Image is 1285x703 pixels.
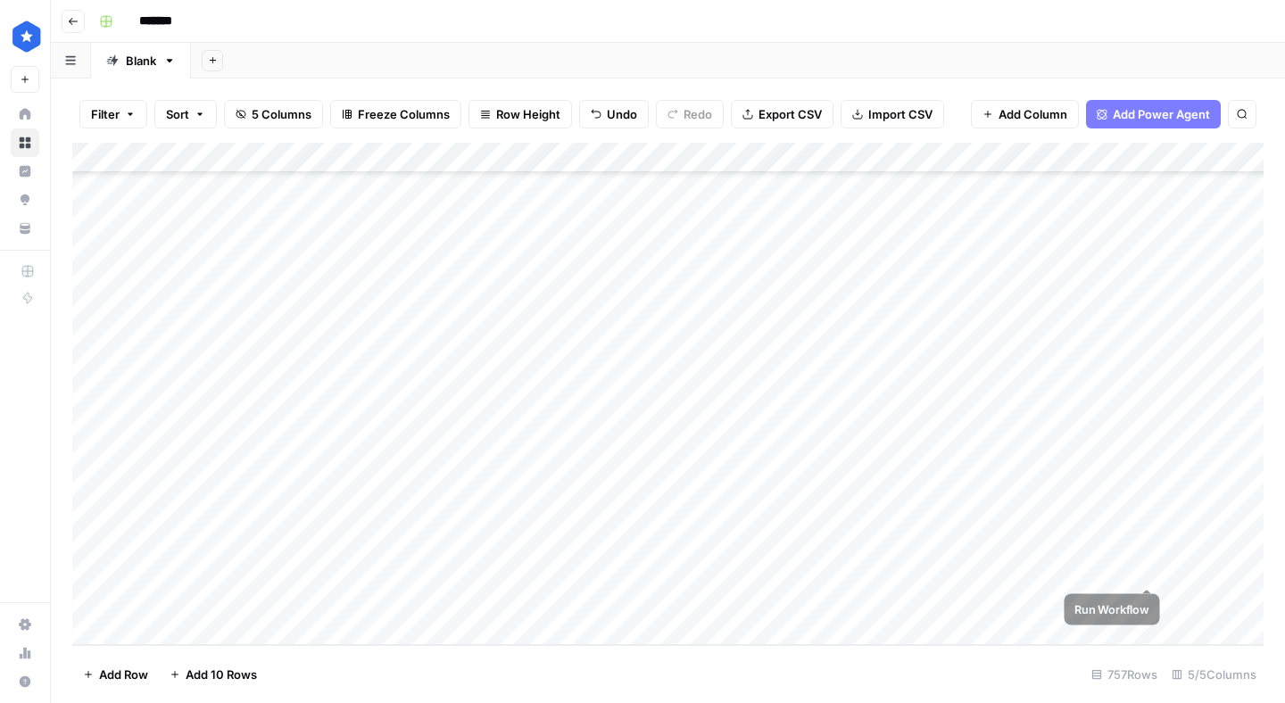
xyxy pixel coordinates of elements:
[11,186,39,214] a: Opportunities
[224,100,323,128] button: 5 Columns
[11,214,39,243] a: Your Data
[166,105,189,123] span: Sort
[1113,105,1210,123] span: Add Power Agent
[91,105,120,123] span: Filter
[607,105,637,123] span: Undo
[496,105,560,123] span: Row Height
[252,105,311,123] span: 5 Columns
[159,660,268,689] button: Add 10 Rows
[186,666,257,683] span: Add 10 Rows
[11,128,39,157] a: Browse
[72,660,159,689] button: Add Row
[841,100,944,128] button: Import CSV
[11,14,39,59] button: Workspace: ConsumerAffairs
[91,43,191,79] a: Blank
[656,100,724,128] button: Redo
[330,100,461,128] button: Freeze Columns
[358,105,450,123] span: Freeze Columns
[11,21,43,53] img: ConsumerAffairs Logo
[1165,660,1264,689] div: 5/5 Columns
[11,100,39,128] a: Home
[11,639,39,667] a: Usage
[579,100,649,128] button: Undo
[99,666,148,683] span: Add Row
[468,100,572,128] button: Row Height
[11,667,39,696] button: Help + Support
[11,157,39,186] a: Insights
[1086,100,1221,128] button: Add Power Agent
[79,100,147,128] button: Filter
[1084,660,1165,689] div: 757 Rows
[11,610,39,639] a: Settings
[971,100,1079,128] button: Add Column
[684,105,712,123] span: Redo
[868,105,933,123] span: Import CSV
[154,100,217,128] button: Sort
[731,100,833,128] button: Export CSV
[126,52,156,70] div: Blank
[759,105,822,123] span: Export CSV
[999,105,1067,123] span: Add Column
